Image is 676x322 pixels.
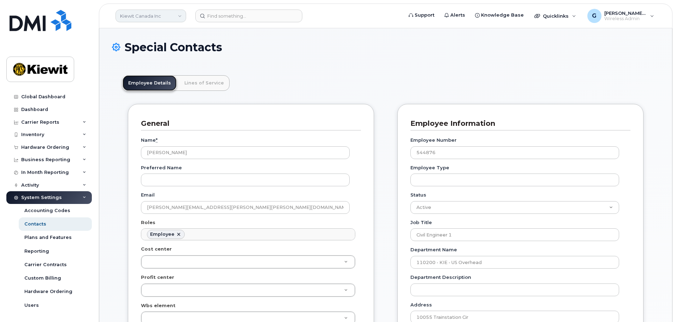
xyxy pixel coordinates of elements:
[179,75,230,91] a: Lines of Service
[410,219,432,226] label: Job Title
[123,75,177,91] a: Employee Details
[410,137,457,144] label: Employee Number
[141,246,172,252] label: Cost center
[410,119,625,128] h3: Employee Information
[112,41,659,53] h1: Special Contacts
[141,219,155,226] label: Roles
[410,274,471,281] label: Department Description
[141,164,182,171] label: Preferred Name
[141,119,356,128] h3: General
[645,291,671,317] iframe: Messenger Launcher
[410,301,432,308] label: Address
[410,164,449,171] label: Employee Type
[141,192,155,198] label: Email
[150,232,174,237] div: Employee
[141,302,176,309] label: Wbs element
[141,137,158,144] label: Name
[410,192,426,198] label: Status
[410,246,457,253] label: Department Name
[156,137,158,143] abbr: required
[141,274,174,281] label: Profit center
